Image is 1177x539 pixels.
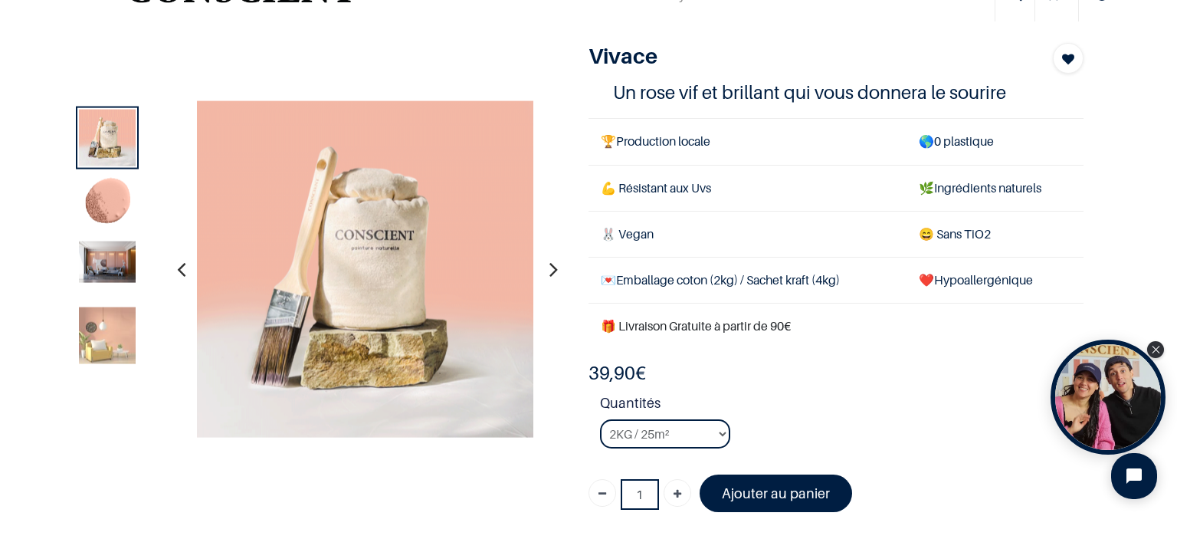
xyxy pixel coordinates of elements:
td: 0 plastique [907,119,1084,165]
img: Product image [79,110,136,166]
td: Ingrédients naturels [907,165,1084,211]
h4: Un rose vif et brillant qui vous donnera le sourire [613,81,1059,104]
a: Supprimer [588,479,616,507]
img: Product image [79,176,136,232]
span: 🌎 [919,133,934,149]
b: € [588,362,646,384]
span: 🌿 [919,180,934,196]
img: Product image [79,242,136,283]
img: Product image [197,100,534,438]
span: 💪 Résistant aux Uvs [601,180,711,196]
div: Tolstoy bubble widget [1051,340,1166,455]
td: ❤️Hypoallergénique [907,257,1084,303]
a: Ajouter au panier [700,475,852,512]
div: Close Tolstoy widget [1147,341,1164,358]
td: ans TiO2 [907,211,1084,257]
iframe: Tidio Chat [1098,440,1170,512]
td: Production locale [588,119,907,165]
strong: Quantités [600,393,1084,419]
td: Emballage coton (2kg) / Sachet kraft (4kg) [588,257,907,303]
div: Open Tolstoy [1051,340,1166,455]
span: Add to wishlist [1062,50,1074,68]
span: 🐰 Vegan [601,226,654,242]
font: Ajouter au panier [722,485,830,501]
span: 😄 S [919,226,943,242]
font: 🎁 Livraison Gratuite à partir de 90€ [601,318,791,334]
span: 39,90 [588,362,635,384]
span: 💌 [601,272,616,288]
span: 🏆 [601,133,616,149]
a: Ajouter [664,479,691,507]
div: Open Tolstoy widget [1051,340,1166,455]
button: Add to wishlist [1053,43,1084,74]
img: Product image [79,307,136,364]
h1: Vivace [588,43,1009,69]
